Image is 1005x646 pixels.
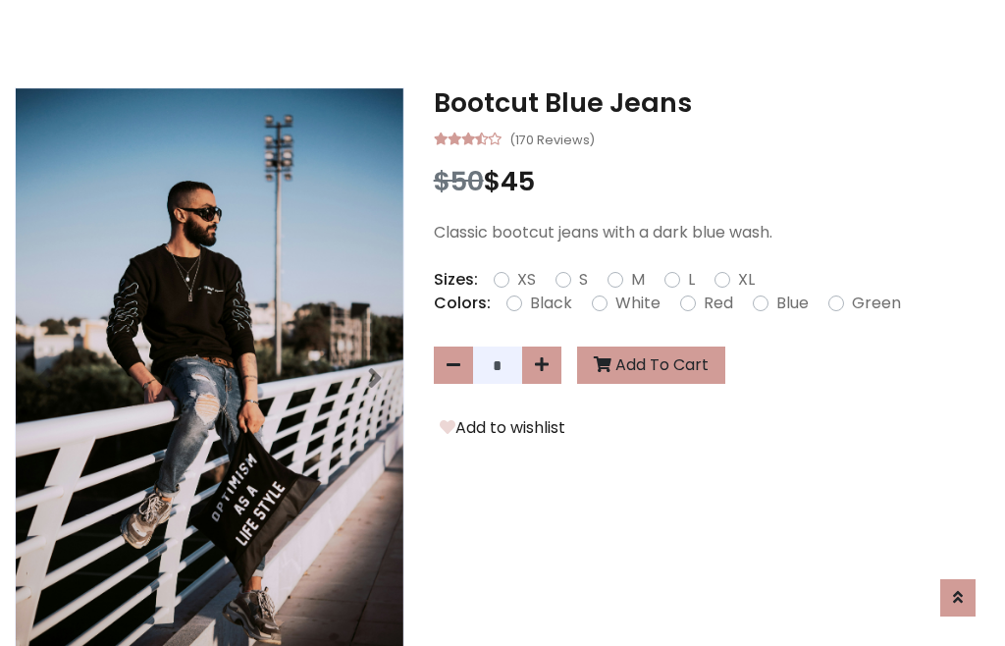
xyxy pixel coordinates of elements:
[434,166,990,197] h3: $
[738,268,755,292] label: XL
[509,127,595,150] small: (170 Reviews)
[434,415,571,441] button: Add to wishlist
[434,292,491,315] p: Colors:
[776,292,809,315] label: Blue
[434,221,990,244] p: Classic bootcut jeans with a dark blue wash.
[517,268,536,292] label: XS
[615,292,661,315] label: White
[501,163,535,199] span: 45
[434,268,478,292] p: Sizes:
[579,268,588,292] label: S
[530,292,572,315] label: Black
[688,268,695,292] label: L
[434,163,484,199] span: $50
[631,268,645,292] label: M
[852,292,901,315] label: Green
[704,292,733,315] label: Red
[434,87,990,119] h3: Bootcut Blue Jeans
[577,347,725,384] button: Add To Cart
